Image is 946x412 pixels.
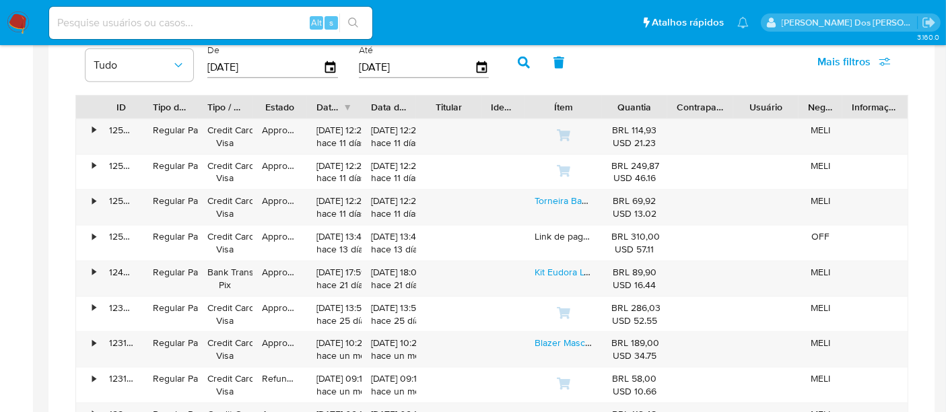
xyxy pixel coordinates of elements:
p: renato.lopes@mercadopago.com.br [782,16,918,29]
a: Notificações [737,17,749,28]
span: Atalhos rápidos [652,15,724,30]
span: 3.160.0 [917,32,939,42]
span: s [329,16,333,29]
a: Sair [922,15,936,30]
span: Alt [311,16,322,29]
button: search-icon [339,13,367,32]
input: Pesquise usuários ou casos... [49,14,372,32]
